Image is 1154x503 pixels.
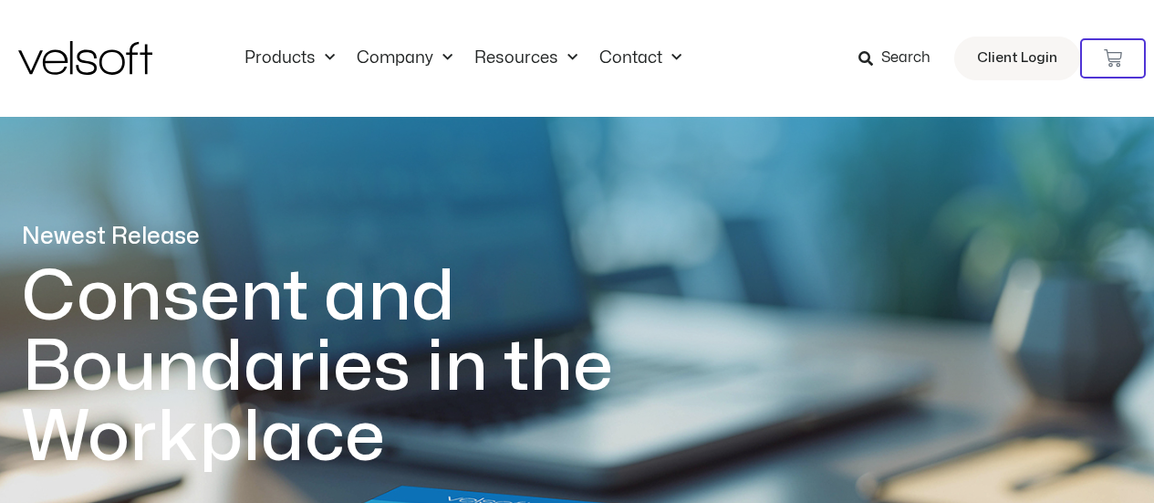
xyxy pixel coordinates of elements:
[588,48,692,68] a: ContactMenu Toggle
[954,37,1080,80] a: Client Login
[18,41,152,75] img: Velsoft Training Materials
[858,43,943,74] a: Search
[881,47,930,70] span: Search
[22,221,688,253] p: Newest Release
[977,47,1057,70] span: Client Login
[234,48,346,68] a: ProductsMenu Toggle
[346,48,463,68] a: CompanyMenu Toggle
[463,48,588,68] a: ResourcesMenu Toggle
[22,262,688,473] h1: Consent and Boundaries in the Workplace
[234,48,692,68] nav: Menu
